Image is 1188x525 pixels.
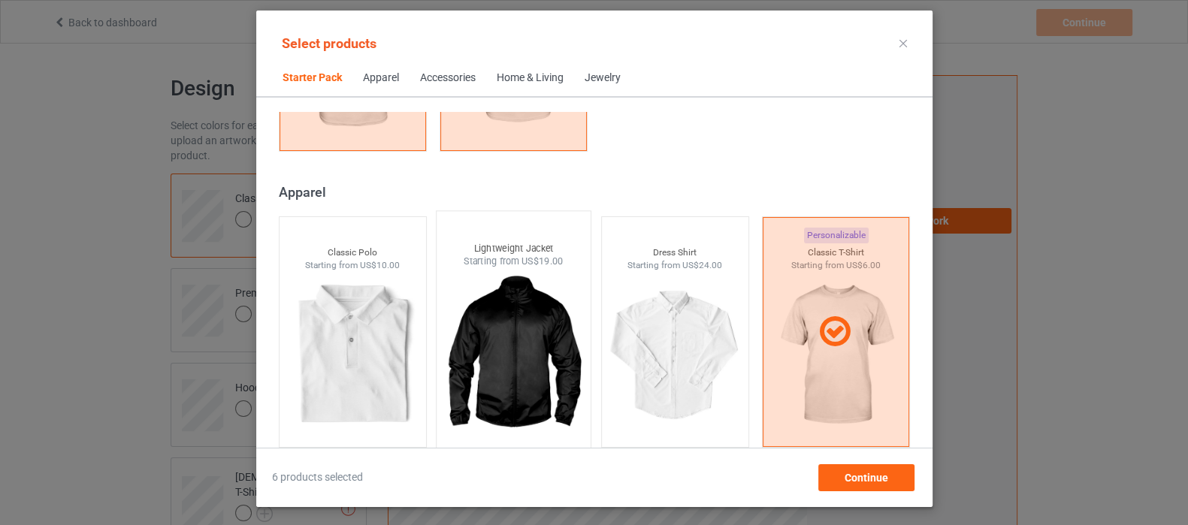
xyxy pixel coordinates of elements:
span: Select products [282,35,376,51]
div: Accessories [420,71,476,86]
div: Starting from [601,259,748,272]
div: Continue [818,464,914,491]
img: regular.jpg [607,271,742,439]
span: US$24.00 [682,260,722,270]
span: US$19.00 [521,256,564,267]
div: Starting from [437,255,591,268]
img: regular.jpg [285,271,419,439]
span: Starter Pack [272,60,352,96]
img: regular.jpg [443,268,584,445]
div: Home & Living [497,71,564,86]
div: Classic Polo [279,246,425,259]
div: Starting from [279,259,425,272]
div: Apparel [363,71,399,86]
div: Lightweight Jacket [437,242,591,255]
div: Dress Shirt [601,246,748,259]
div: Apparel [278,183,916,201]
span: Continue [844,472,887,484]
span: US$10.00 [360,260,400,270]
div: Jewelry [585,71,621,86]
span: 6 products selected [272,470,363,485]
